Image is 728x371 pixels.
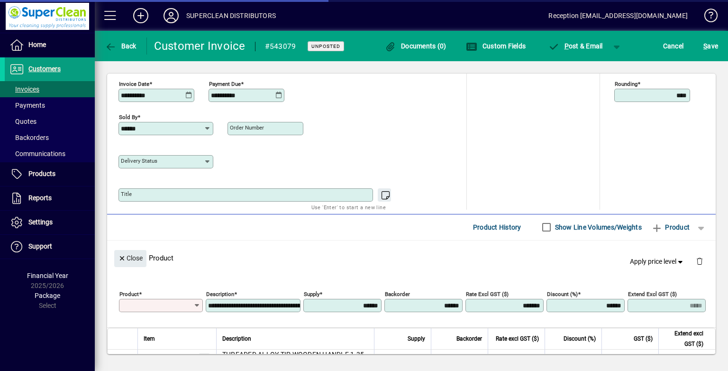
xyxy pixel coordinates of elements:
mat-label: Order number [230,124,264,131]
mat-label: Supply [304,290,319,297]
mat-label: Title [121,191,132,197]
a: Quotes [5,113,95,130]
a: Settings [5,211,95,234]
span: S [703,42,707,50]
span: Customers [28,65,61,73]
a: Support [5,235,95,259]
button: Back [102,37,139,55]
button: Profile [156,7,186,24]
mat-label: Delivery status [121,158,157,164]
a: Communications [5,146,95,162]
span: GST ($) [634,334,653,344]
mat-label: Description [206,290,234,297]
span: Payments [9,102,45,109]
button: Post & Email [543,37,608,55]
span: Package [35,292,60,299]
span: THREADED ALLOY TIP WOODEN HANDLE 1.35 X 25MM [222,350,368,369]
span: Invoices [9,85,39,93]
span: Home [28,41,46,48]
a: Backorders [5,130,95,146]
div: Product [107,241,716,275]
label: Show Line Volumes/Weights [553,223,642,232]
a: Products [5,162,95,186]
a: Reports [5,186,95,210]
span: Item [144,334,155,344]
span: Apply price level [630,257,685,267]
button: Product History [469,219,525,236]
span: Description [222,334,251,344]
button: Delete [688,250,711,273]
span: Support [28,242,52,250]
div: Customer Invoice [154,38,246,54]
span: Rate excl GST ($) [496,334,539,344]
button: Close [114,250,146,267]
button: Add [126,7,156,24]
span: Backorder [456,334,482,344]
mat-label: Payment due [209,80,241,87]
span: Product [651,220,690,235]
div: Reception [EMAIL_ADDRESS][DOMAIN_NAME] [548,8,688,23]
mat-label: Extend excl GST ($) [628,290,677,297]
button: Custom Fields [464,37,528,55]
td: 4.49 [601,350,658,369]
button: Documents (0) [382,37,449,55]
button: Apply price level [626,253,689,270]
span: Documents (0) [385,42,446,50]
span: P [564,42,569,50]
a: Payments [5,97,95,113]
mat-label: Rounding [615,80,637,87]
span: Product History [473,220,521,235]
span: Cancel [663,38,684,54]
mat-label: Discount (%) [547,290,578,297]
app-page-header-button: Close [112,253,149,262]
a: Home [5,33,95,57]
span: Settings [28,218,53,226]
app-page-header-button: Back [95,37,147,55]
span: Products [28,170,55,177]
button: Save [701,37,720,55]
span: Discount (%) [564,334,596,344]
span: Superclean Distributors [183,354,194,364]
span: Back [105,42,136,50]
mat-label: Sold by [119,113,137,120]
span: Reports [28,194,52,202]
mat-label: Backorder [385,290,410,297]
span: Extend excl GST ($) [664,328,703,349]
a: Knowledge Base [697,2,716,33]
span: Unposted [311,43,340,49]
div: #543079 [265,39,296,54]
button: Product [646,219,694,236]
td: 0.0000 [545,350,601,369]
span: ave [703,38,718,54]
span: Supply [408,334,425,344]
span: Custom Fields [466,42,526,50]
span: Backorders [9,134,49,141]
span: Financial Year [27,272,68,279]
span: Communications [9,150,65,158]
td: 29.90 [658,350,715,369]
a: Invoices [5,81,95,97]
mat-hint: Use 'Enter' to start a new line [311,202,386,213]
div: SUPERCLEAN DISTRIBUTORS [186,8,276,23]
app-page-header-button: Delete [688,257,711,265]
mat-label: Invoice date [119,80,149,87]
span: Close [118,250,143,266]
span: Quotes [9,118,36,125]
span: ost & Email [548,42,603,50]
mat-label: Product [119,290,139,297]
button: Cancel [661,37,686,55]
mat-label: Rate excl GST ($) [466,290,509,297]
